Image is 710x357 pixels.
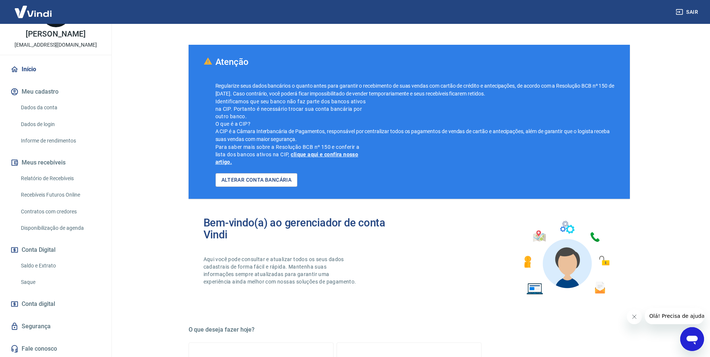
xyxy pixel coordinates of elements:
[9,154,102,171] button: Meus recebíveis
[9,84,102,100] button: Meu cadastro
[215,82,615,98] p: Regularize seus dados bancários o quanto antes para garantir o recebimento de suas vendas com car...
[22,299,55,309] span: Conta digital
[18,275,102,290] a: Saque
[18,117,102,132] a: Dados de login
[203,57,212,66] img: Ícone com um ponto de interrogação.
[18,187,102,203] a: Recebíveis Futuros Online
[18,133,102,148] a: Informe de rendimentos
[215,98,370,120] p: Identificamos que seu banco não faz parte dos bancos ativos na CIP. Portanto é necessário trocar ...
[18,220,102,236] a: Disponibilização de agenda
[18,204,102,219] a: Contratos com credores
[645,308,704,324] iframe: Mensagem da empresa
[9,61,102,78] a: Início
[18,100,102,115] a: Dados da conta
[215,173,298,187] a: ALTERAR CONTA BANCÁRIA
[9,341,102,357] a: Fale conosco
[674,5,701,19] button: Sair
[189,326,630,333] h5: O que deseja fazer hoje?
[9,242,102,258] button: Conta Digital
[203,217,409,241] h2: Bem-vindo(a) ao gerenciador de conta Vindi
[9,0,57,23] img: Vindi
[627,309,642,324] iframe: Fechar mensagem
[680,327,704,351] iframe: Botão para abrir a janela de mensagens
[517,217,615,299] img: Imagem de um avatar masculino com diversos icones exemplificando as funcionalidades do gerenciado...
[9,318,102,335] a: Segurança
[15,41,97,49] p: [EMAIL_ADDRESS][DOMAIN_NAME]
[26,30,85,38] p: [PERSON_NAME]
[203,256,358,285] p: Aqui você pode consultar e atualizar todos os seus dados cadastrais de forma fácil e rápida. Mant...
[215,120,370,128] p: O que é a CIP?
[4,5,63,11] span: Olá! Precisa de ajuda?
[215,128,615,143] p: A CIP é a Câmara Interbancária de Pagamentos, responsável por centralizar todos os pagamentos de ...
[18,171,102,186] a: Relatório de Recebíveis
[215,57,615,67] h3: Atenção
[18,258,102,273] a: Saldo e Extrato
[215,143,370,166] p: Para saber mais sobre a Resolução BCB nº 150 e conferir a lista dos bancos ativos na CIP,
[9,296,102,312] a: Conta digital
